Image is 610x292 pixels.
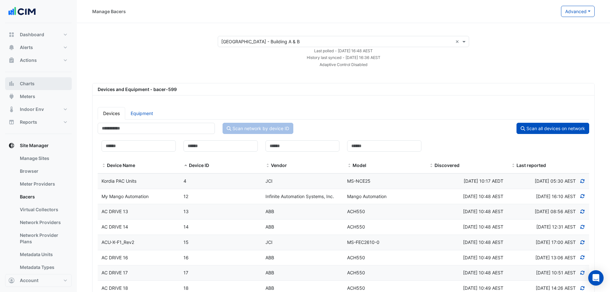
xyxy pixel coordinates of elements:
span: ACH550 [347,270,365,275]
span: Kordia PAC Units [102,178,136,184]
span: ABB [265,270,274,275]
span: Mon 23-Jun-2025 10:48 AEST [463,239,503,245]
span: My Mango Automation [102,194,149,199]
span: 13 [183,209,189,214]
a: Browser [15,165,72,178]
span: Account [20,277,38,284]
button: Meters [5,90,72,103]
span: AC DRIVE 18 [102,285,128,291]
span: Device Name [107,163,135,168]
span: ABB [265,255,274,260]
a: Refresh [580,239,585,245]
div: Devices and Equipment - bacer-599 [94,86,593,93]
span: Discovered [435,163,460,168]
a: Bacers [15,190,72,203]
a: Metadata Units [15,248,72,261]
a: Refresh [580,209,585,214]
a: Virtual Collectors [15,203,72,216]
span: Discovered at [535,209,576,214]
span: Discovered at [536,239,576,245]
a: Refresh [580,178,585,184]
span: MS-NCE25 [347,178,370,184]
div: Manage Bacers [92,8,126,15]
span: Mon 23-Jun-2025 10:48 AEST [463,224,503,229]
span: Actions [20,57,37,63]
app-icon: Actions [8,57,15,63]
span: Discovered at [535,178,576,184]
span: Site Manager [20,142,49,149]
a: Devices [98,107,125,120]
span: 14 [183,224,189,229]
app-icon: Charts [8,80,15,87]
span: Last reported [511,163,516,168]
span: ACH550 [347,255,365,260]
span: Device ID [189,163,209,168]
span: Discovered at [536,270,576,275]
button: Actions [5,54,72,67]
button: Advanced [561,6,595,17]
button: Dashboard [5,28,72,41]
a: Manage Sites [15,152,72,165]
span: Mon 23-Jun-2025 10:48 AEST [463,270,503,275]
span: Model [347,163,352,168]
button: Reports [5,116,72,129]
span: AC DRIVE 13 [102,209,128,214]
span: 12 [183,194,188,199]
span: AC DRIVE 16 [102,255,128,260]
span: Mon 23-Jun-2025 10:49 AEST [463,255,503,260]
span: Meters [20,93,35,100]
a: Refresh [580,270,585,275]
span: Discovered at [536,194,576,199]
small: Thu 11-Sep-2025 16:36 AEST [307,55,380,60]
button: Account [5,274,72,287]
a: Refresh [580,285,585,291]
span: Indoor Env [20,106,44,113]
button: Site Manager [5,139,72,152]
app-icon: Dashboard [8,31,15,38]
span: ABB [265,209,274,214]
span: Mon 23-Jun-2025 10:49 AEST [463,285,503,291]
span: Mon 23-Jun-2025 10:48 AEST [463,209,503,214]
span: Alerts [20,44,33,51]
span: Mango Automation [347,194,386,199]
span: Reports [20,119,37,125]
span: AC DRIVE 14 [102,224,128,229]
span: Discovered at [535,255,576,260]
small: Adaptive Control Disabled [320,62,368,67]
button: Charts [5,77,72,90]
div: Open Intercom Messenger [588,270,604,286]
a: Refresh [580,194,585,199]
a: Network Provider Plans [15,229,72,248]
span: ACH550 [347,209,365,214]
span: Dashboard [20,31,44,38]
app-icon: Site Manager [8,142,15,149]
span: Device ID [183,163,188,168]
span: Charts [20,80,35,87]
span: ABB [265,285,274,291]
span: Vendor [271,163,287,168]
a: Refresh [580,255,585,260]
app-icon: Alerts [8,44,15,51]
span: Mon 23-Jun-2025 10:48 AEST [463,194,503,199]
button: Indoor Env [5,103,72,116]
span: ABB [265,224,274,229]
span: Last reported [516,163,546,168]
button: Scan all devices on network [516,123,589,134]
app-icon: Indoor Env [8,106,15,113]
span: 15 [183,239,189,245]
span: Vendor [265,163,270,168]
a: Refresh [580,224,585,229]
a: Metadata [15,274,72,287]
span: ACU-X-F1_Rev2 [102,239,134,245]
span: MS-FEC2610-0 [347,239,379,245]
button: Alerts [5,41,72,54]
a: Meter Providers [15,178,72,190]
span: JCI [265,178,272,184]
img: Company Logo [8,5,37,18]
span: 4 [183,178,186,184]
span: Discovered at [536,224,576,229]
small: Thu 11-Sep-2025 16:48 AEST [314,48,373,53]
span: Infinite Automation Systems, Inc. [265,194,334,199]
span: 18 [183,285,189,291]
span: Discovered [429,163,434,168]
